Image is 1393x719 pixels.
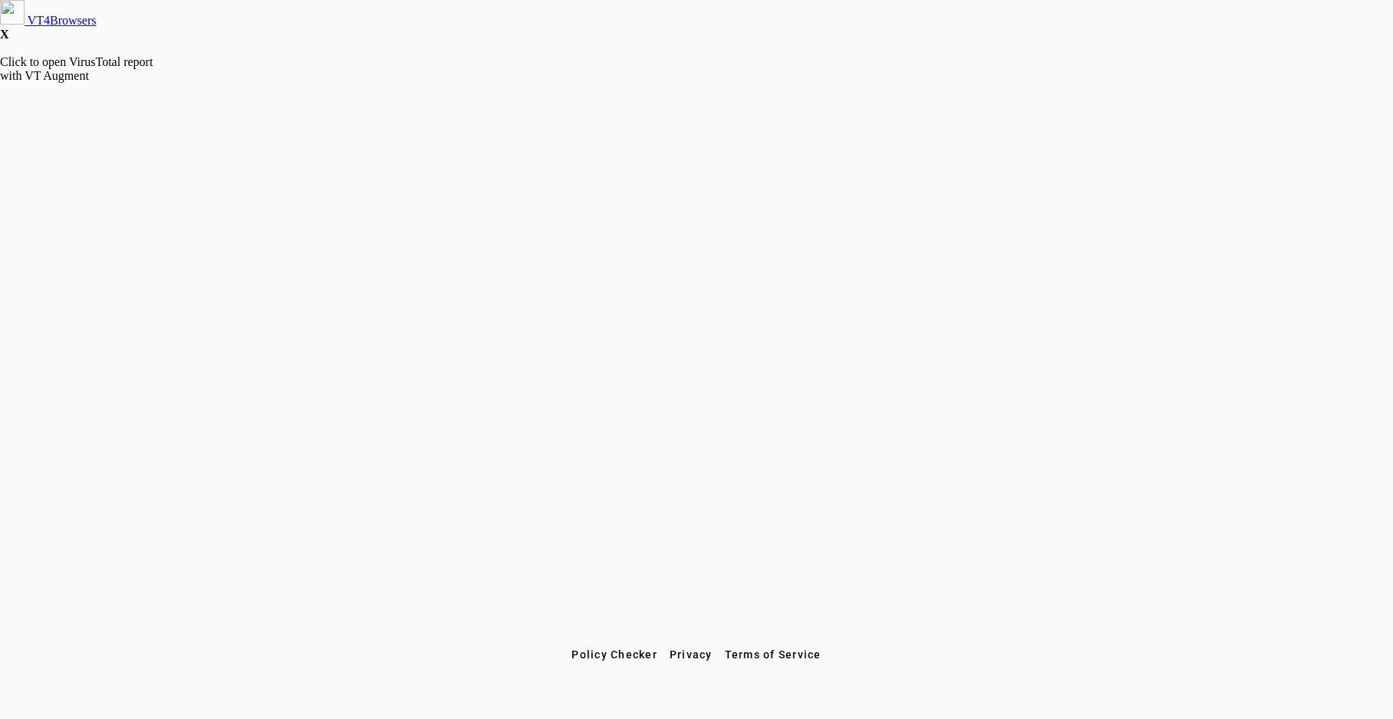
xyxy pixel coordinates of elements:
[719,641,828,668] button: Terms of Service
[725,648,822,661] span: Terms of Service
[664,641,719,668] button: Privacy
[670,648,713,661] span: Privacy
[565,641,664,668] button: Policy Checker
[571,648,657,661] span: Policy Checker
